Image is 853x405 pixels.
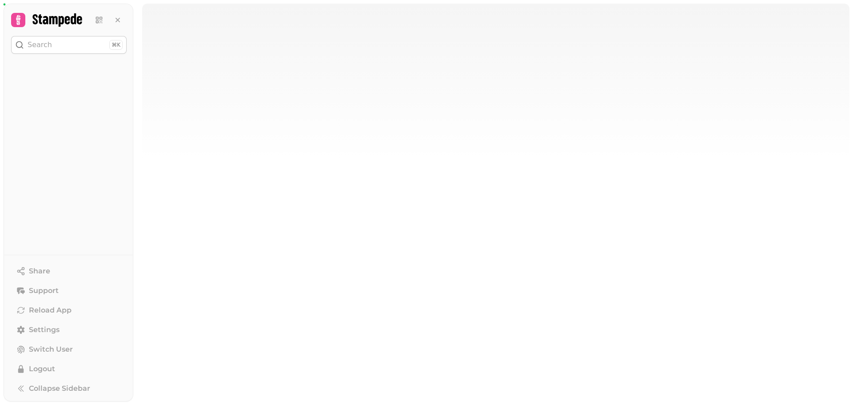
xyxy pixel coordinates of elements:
button: Switch User [11,341,127,358]
span: Logout [29,364,55,374]
span: Reload App [29,305,72,316]
span: Share [29,266,50,277]
span: Switch User [29,344,73,355]
div: ⌘K [109,40,123,50]
button: Search⌘K [11,36,127,54]
button: Share [11,262,127,280]
a: Settings [11,321,127,339]
span: Collapse Sidebar [29,383,90,394]
button: Collapse Sidebar [11,380,127,397]
button: Logout [11,360,127,378]
span: Settings [29,325,60,335]
button: Support [11,282,127,300]
button: Reload App [11,301,127,319]
p: Search [28,40,52,50]
span: Support [29,285,59,296]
